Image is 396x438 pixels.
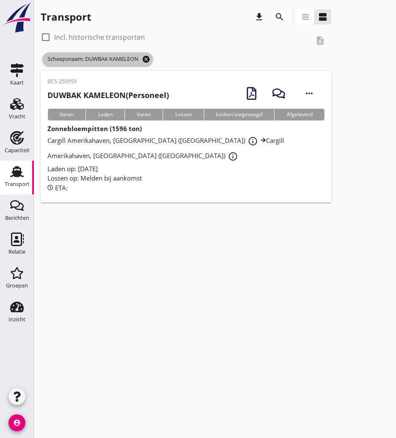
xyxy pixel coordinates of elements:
[47,124,142,133] strong: Zonnebloempitten (1596 ton)
[297,82,321,105] i: more_horiz
[318,12,328,22] i: view_agenda
[248,136,258,146] i: info_outline
[163,109,203,120] div: Lossen
[47,90,169,101] h2: (Personeel)
[125,109,163,120] div: Varen
[47,174,142,182] span: Lossen op: Melden bij aankomst
[47,90,126,100] strong: DUWBAK KAMELEON
[5,148,30,153] div: Capaciteit
[8,249,25,255] div: Relatie
[142,55,150,63] i: cancel
[47,136,284,160] span: Cargill Amerikahaven, [GEOGRAPHIC_DATA] ([GEOGRAPHIC_DATA]) Cargill Amerikahaven, [GEOGRAPHIC_DAT...
[2,2,32,33] img: logo-small.a267ee39.svg
[6,283,28,288] div: Groepen
[47,164,98,173] span: Laden op: [DATE]
[254,12,264,22] i: download
[47,109,86,120] div: Varen
[8,414,25,431] i: account_circle
[5,181,30,187] div: Transport
[5,215,29,221] div: Berichten
[47,78,169,85] p: BCS-250959
[228,151,238,162] i: info_outline
[204,109,274,120] div: Losbon toegevoegd
[274,109,324,120] div: Afgeleverd
[8,317,25,322] div: Inzicht
[54,33,145,41] label: Incl. historische transporten
[10,80,24,85] div: Kaart
[42,52,153,66] span: Scheepsnaam: DUWBAK KAMELEON
[274,12,285,22] i: search
[55,183,68,192] span: ETA:
[41,10,91,24] div: Transport
[86,109,124,120] div: Laden
[300,12,310,22] i: view_headline
[41,71,331,203] a: BCS-250959DUWBAK KAMELEON(Personeel)VarenLadenVarenLossenLosbon toegevoegdAfgeleverdZonnebloempit...
[9,114,25,119] div: Vracht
